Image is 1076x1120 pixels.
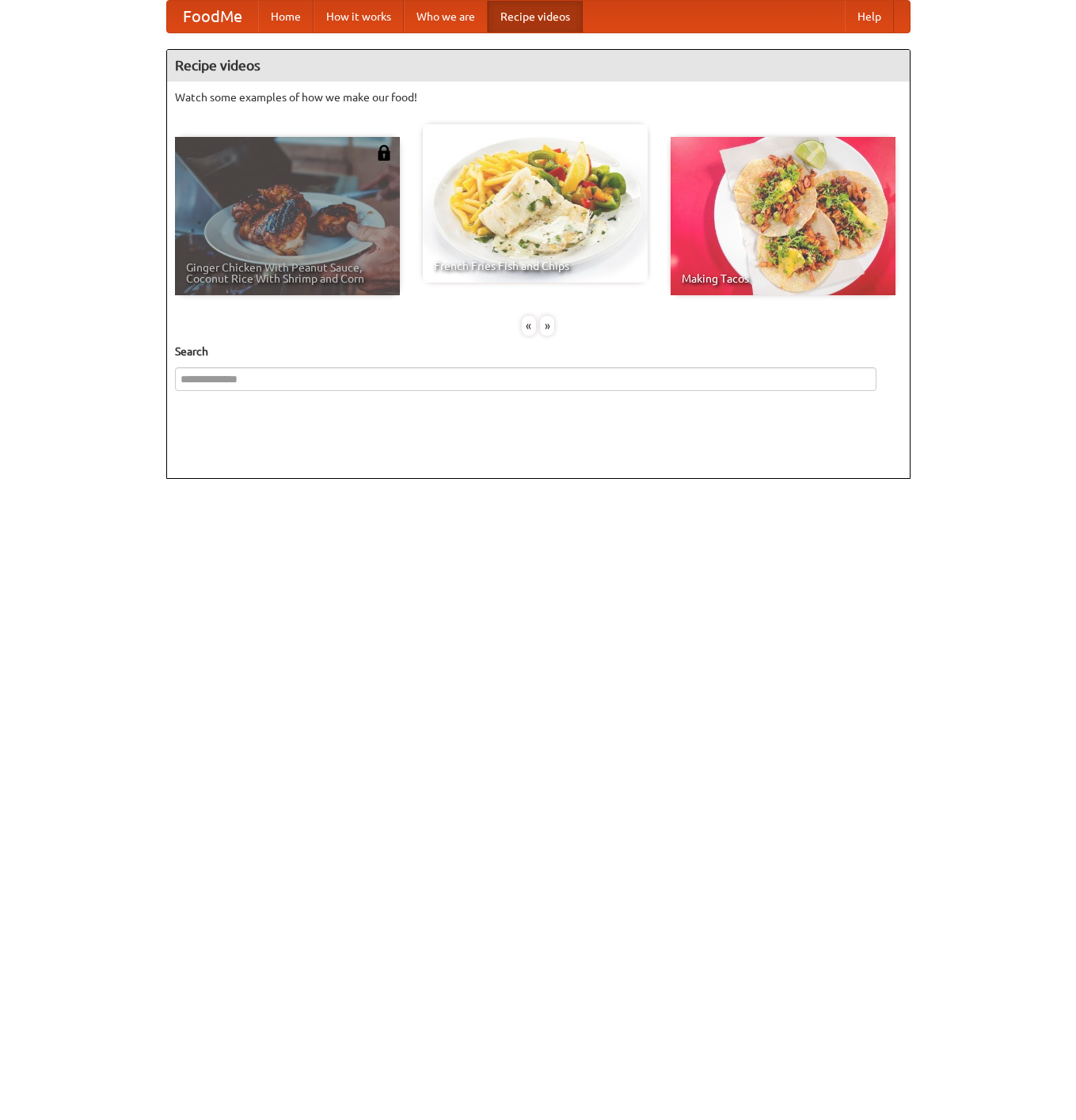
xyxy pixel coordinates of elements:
[314,1,404,32] a: How it works
[258,1,314,32] a: Home
[845,1,894,32] a: Help
[167,1,258,32] a: FoodMe
[671,137,895,295] a: Making Tacos
[423,124,648,283] a: French Fries Fish and Chips
[175,344,902,359] h5: Search
[434,260,637,271] span: French Fries Fish and Chips
[522,316,536,336] div: «
[540,316,554,336] div: »
[167,50,910,82] h4: Recipe videos
[376,145,392,161] img: 483408.png
[404,1,488,32] a: Who we are
[175,89,902,105] p: Watch some examples of how we make our food!
[682,273,884,284] span: Making Tacos
[488,1,583,32] a: Recipe videos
